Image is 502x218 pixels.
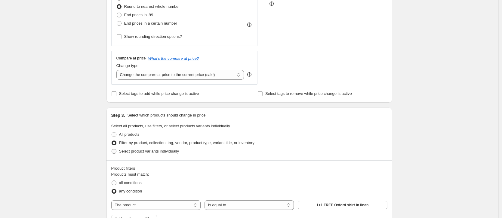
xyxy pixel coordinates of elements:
span: Show rounding direction options? [124,34,182,39]
span: Select all products, use filters, or select products variants individually [111,124,230,128]
span: All products [119,132,140,137]
span: Round to nearest whole number [124,4,180,9]
span: Select tags to remove while price change is active [265,91,352,96]
button: What's the compare at price? [148,56,199,61]
div: help [246,71,252,77]
div: Product filters [111,165,387,171]
span: Products must match: [111,172,149,177]
span: 1+1 FREE Oxford shirt in linen [316,203,368,207]
h3: Compare at price [116,56,146,61]
button: 1+1 FREE Oxford shirt in linen [298,201,387,209]
span: all conditions [119,180,142,185]
span: Select product variants individually [119,149,179,153]
p: Select which products should change in price [127,112,205,118]
span: Filter by product, collection, tag, vendor, product type, variant title, or inventory [119,141,254,145]
span: Change type [116,63,139,68]
h2: Step 3. [111,112,125,118]
span: End prices in a certain number [124,21,177,26]
span: Select tags to add while price change is active [119,91,199,96]
span: End prices in .99 [124,13,153,17]
span: any condition [119,189,142,193]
